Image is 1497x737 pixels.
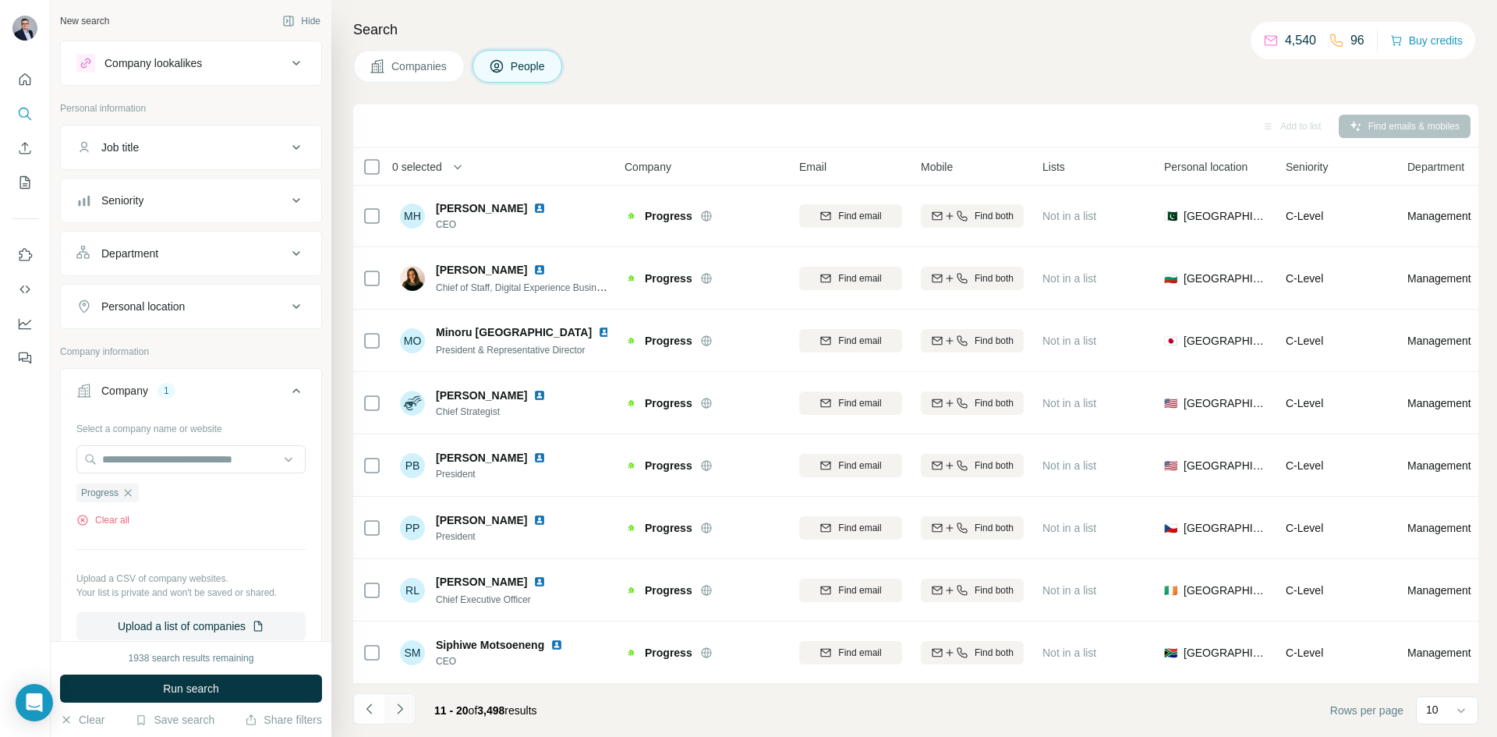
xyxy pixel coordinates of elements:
[1286,159,1328,175] span: Seniority
[1164,333,1177,349] span: 🇯🇵
[645,645,692,661] span: Progress
[434,704,537,717] span: results
[1285,31,1316,50] p: 4,540
[477,704,504,717] span: 3,498
[436,450,527,466] span: [PERSON_NAME]
[1164,395,1177,411] span: 🇺🇸
[104,55,202,71] div: Company lookalikes
[61,288,321,325] button: Personal location
[799,516,902,540] button: Find email
[921,641,1024,664] button: Find both
[271,9,331,33] button: Hide
[645,395,692,411] span: Progress
[511,58,547,74] span: People
[550,639,563,651] img: LinkedIn logo
[436,218,564,232] span: CEO
[469,704,478,717] span: of
[838,646,881,660] span: Find email
[436,262,527,278] span: [PERSON_NAME]
[533,389,546,402] img: LinkedIn logo
[436,654,582,668] span: CEO
[598,326,610,338] img: LinkedIn logo
[1184,458,1267,473] span: [GEOGRAPHIC_DATA]
[1286,335,1323,347] span: C-Level
[975,334,1014,348] span: Find both
[1350,31,1364,50] p: 96
[1164,583,1177,598] span: 🇮🇪
[975,396,1014,410] span: Find both
[1286,522,1323,534] span: C-Level
[921,516,1024,540] button: Find both
[400,640,425,665] div: SM
[434,704,469,717] span: 11 - 20
[1407,208,1471,224] span: Management
[60,14,109,28] div: New search
[101,193,143,208] div: Seniority
[1164,208,1177,224] span: 🇵🇰
[645,583,692,598] span: Progress
[1042,459,1096,472] span: Not in a list
[625,397,637,409] img: Logo of Progress
[400,266,425,291] img: Avatar
[975,459,1014,473] span: Find both
[129,651,254,665] div: 1938 search results remaining
[436,467,564,481] span: President
[533,202,546,214] img: LinkedIn logo
[1407,583,1471,598] span: Management
[400,516,425,540] div: PP
[975,209,1014,223] span: Find both
[1286,272,1323,285] span: C-Level
[645,458,692,473] span: Progress
[436,388,527,403] span: [PERSON_NAME]
[1164,645,1177,661] span: 🇿🇦
[81,486,119,500] span: Progress
[1042,210,1096,222] span: Not in a list
[76,586,306,600] p: Your list is private and won't be saved or shared.
[625,647,637,659] img: Logo of Progress
[1164,520,1177,536] span: 🇨🇿
[533,452,546,464] img: LinkedIn logo
[391,58,448,74] span: Companies
[61,129,321,166] button: Job title
[1042,272,1096,285] span: Not in a list
[60,101,322,115] p: Personal information
[76,572,306,586] p: Upload a CSV of company websites.
[1390,30,1463,51] button: Buy credits
[838,271,881,285] span: Find email
[799,267,902,290] button: Find email
[533,264,546,276] img: LinkedIn logo
[353,693,384,725] button: Navigate to previous page
[61,372,321,416] button: Company1
[1184,208,1267,224] span: [GEOGRAPHIC_DATA]
[975,271,1014,285] span: Find both
[921,159,953,175] span: Mobile
[400,453,425,478] div: PB
[921,579,1024,602] button: Find both
[400,328,425,353] div: MO
[1184,520,1267,536] span: [GEOGRAPHIC_DATA]
[1184,395,1267,411] span: [GEOGRAPHIC_DATA]
[1426,702,1439,718] p: 10
[645,271,692,286] span: Progress
[625,522,637,534] img: Logo of Progress
[1286,210,1323,222] span: C-Level
[12,344,37,372] button: Feedback
[436,324,592,340] span: Minoru [GEOGRAPHIC_DATA]
[1184,645,1267,661] span: [GEOGRAPHIC_DATA]
[1407,645,1471,661] span: Management
[1407,159,1464,175] span: Department
[400,391,425,416] img: Avatar
[838,521,881,535] span: Find email
[1407,271,1471,286] span: Management
[245,712,322,728] button: Share filters
[101,140,139,155] div: Job title
[1042,522,1096,534] span: Not in a list
[645,208,692,224] span: Progress
[799,579,902,602] button: Find email
[1286,584,1323,597] span: C-Level
[1286,459,1323,472] span: C-Level
[101,246,158,261] div: Department
[625,159,671,175] span: Company
[1286,397,1323,409] span: C-Level
[799,454,902,477] button: Find email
